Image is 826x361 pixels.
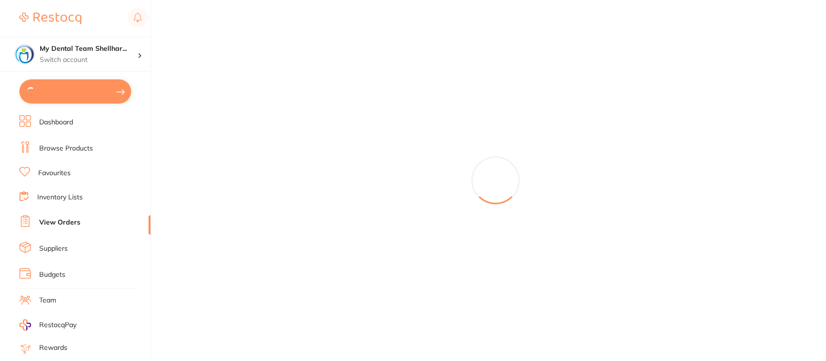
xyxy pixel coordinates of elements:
a: Dashboard [39,118,73,127]
a: Inventory Lists [37,193,83,202]
a: RestocqPay [19,319,76,331]
a: Restocq Logo [19,7,81,30]
p: Switch account [40,55,137,65]
a: Suppliers [39,244,68,254]
img: My Dental Team Shellharbour [15,45,34,64]
a: View Orders [39,218,80,227]
a: Favourites [38,168,71,178]
img: Restocq Logo [19,13,81,24]
h4: My Dental Team Shellharbour [40,44,137,54]
a: Rewards [39,343,67,353]
img: RestocqPay [19,319,31,331]
a: Budgets [39,270,65,280]
a: Team [39,296,56,305]
span: RestocqPay [39,320,76,330]
a: Browse Products [39,144,93,153]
